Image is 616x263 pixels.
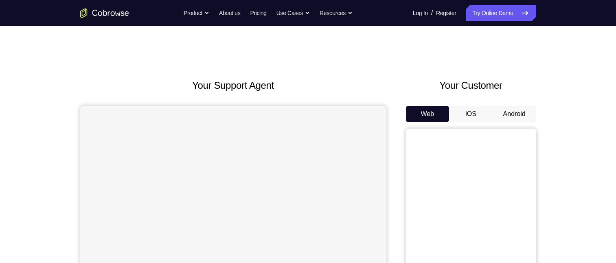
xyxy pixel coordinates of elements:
a: Log In [413,5,428,21]
button: Product [184,5,209,21]
a: Pricing [250,5,266,21]
button: Resources [320,5,353,21]
a: Try Online Demo [466,5,536,21]
a: Register [436,5,456,21]
h2: Your Support Agent [80,78,386,93]
button: Use Cases [276,5,310,21]
a: Go to the home page [80,8,129,18]
button: Web [406,106,449,122]
button: iOS [449,106,493,122]
span: / [431,8,433,18]
a: About us [219,5,240,21]
button: Android [493,106,536,122]
h2: Your Customer [406,78,536,93]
